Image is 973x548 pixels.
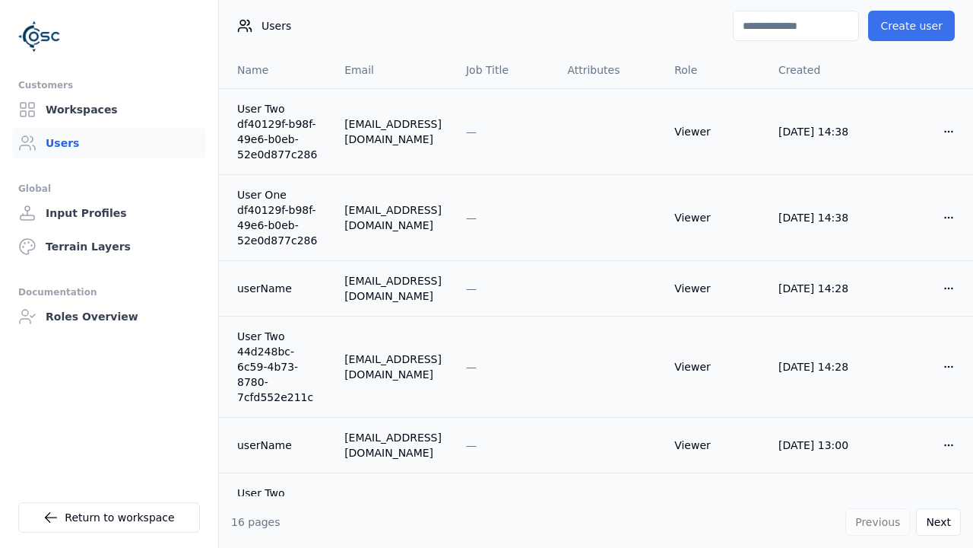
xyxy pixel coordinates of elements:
[18,502,200,533] a: Return to workspace
[674,281,754,296] div: Viewer
[868,11,955,41] button: Create user
[662,52,766,88] th: Role
[778,210,859,225] div: [DATE] 14:38
[555,52,662,88] th: Attributes
[332,52,454,88] th: Email
[12,231,206,262] a: Terrain Layers
[778,124,859,139] div: [DATE] 14:38
[454,52,555,88] th: Job Title
[778,359,859,374] div: [DATE] 14:28
[219,52,332,88] th: Name
[237,438,320,453] a: userName
[344,202,442,233] div: [EMAIL_ADDRESS][DOMAIN_NAME]
[466,361,477,373] span: —
[344,430,442,460] div: [EMAIL_ADDRESS][DOMAIN_NAME]
[778,438,859,453] div: [DATE] 13:00
[12,198,206,228] a: Input Profiles
[674,210,754,225] div: Viewer
[466,439,477,451] span: —
[231,516,280,528] span: 16 pages
[18,15,61,58] img: Logo
[344,352,442,382] div: [EMAIL_ADDRESS][DOMAIN_NAME]
[261,18,291,33] span: Users
[237,101,320,162] a: User Two df40129f-b98f-49e6-b0eb-52e0d877c286
[674,124,754,139] div: Viewer
[237,329,320,405] a: User Two 44d248bc-6c59-4b73-8780-7cfd552e211c
[778,281,859,296] div: [DATE] 14:28
[18,283,200,301] div: Documentation
[466,212,477,224] span: —
[344,116,442,147] div: [EMAIL_ADDRESS][DOMAIN_NAME]
[18,76,200,94] div: Customers
[237,187,320,248] a: User One df40129f-b98f-49e6-b0eb-52e0d877c286
[466,126,477,138] span: —
[674,359,754,374] div: Viewer
[766,52,871,88] th: Created
[916,508,961,536] button: Next
[18,180,200,198] div: Global
[344,273,442,304] div: [EMAIL_ADDRESS][DOMAIN_NAME]
[674,438,754,453] div: Viewer
[237,281,320,296] a: userName
[466,282,477,295] span: —
[12,94,206,125] a: Workspaces
[12,128,206,158] a: Users
[12,301,206,332] a: Roles Overview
